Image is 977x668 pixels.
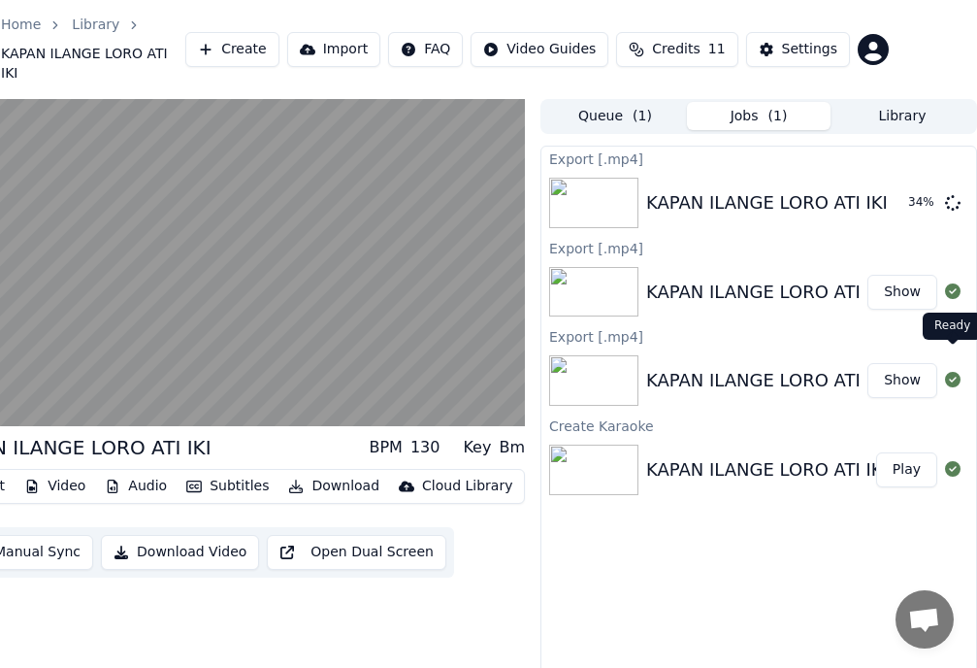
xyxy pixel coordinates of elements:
button: Show [867,275,937,310]
button: Settings [746,32,850,67]
button: Library [830,102,974,130]
button: FAQ [388,32,463,67]
button: Video [16,473,93,500]
div: Create Karaoke [541,414,976,437]
div: KAPAN ILANGE LORO ATI IKI [646,456,888,484]
button: Download Video [101,535,259,570]
button: Download [280,473,387,500]
div: 130 [410,436,440,459]
button: Import [287,32,380,67]
button: Credits11 [616,32,737,67]
div: KAPAN ILANGE LORO ATI IKI [646,189,888,217]
span: ( 1 ) [768,107,788,126]
span: KAPAN ILANGE LORO ATI IKI [1,45,185,83]
span: ( 1 ) [633,107,652,126]
div: Export [.mp4] [541,324,976,348]
div: Key [463,436,491,459]
button: Video Guides [471,32,608,67]
button: Show [867,363,937,398]
div: KAPAN ILANGE LORO ATI IKI [646,367,888,394]
div: Bm [499,436,525,459]
div: Export [.mp4] [541,236,976,259]
span: Credits [652,40,700,59]
button: Jobs [687,102,830,130]
nav: breadcrumb [1,16,185,83]
button: Open Dual Screen [267,535,446,570]
div: Export [.mp4] [541,147,976,170]
div: Cloud Library [422,477,512,496]
div: Settings [782,40,837,59]
button: Queue [543,102,687,130]
button: Subtitles [179,473,277,500]
button: Create [185,32,279,67]
div: KAPAN ILANGE LORO ATI IKI [646,279,888,306]
button: Audio [97,473,175,500]
button: Play [876,452,937,487]
span: 11 [708,40,726,59]
a: Open chat [896,590,954,649]
div: 34 % [908,195,937,211]
div: BPM [369,436,402,459]
a: Home [1,16,41,35]
a: Library [72,16,119,35]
